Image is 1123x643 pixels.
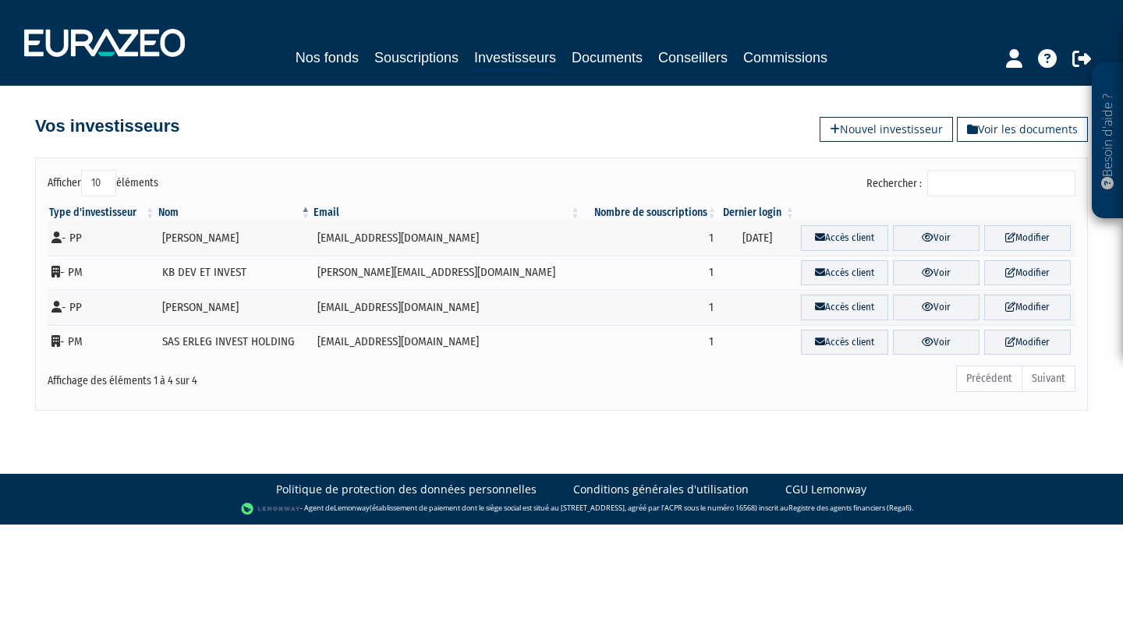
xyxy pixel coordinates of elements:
div: - Agent de (établissement de paiement dont le siège social est situé au [STREET_ADDRESS], agréé p... [16,501,1107,517]
h4: Vos investisseurs [35,117,179,136]
a: Souscriptions [374,47,459,69]
td: [PERSON_NAME] [157,290,312,325]
td: 1 [582,256,719,291]
select: Afficheréléments [81,170,116,196]
a: Politique de protection des données personnelles [276,482,537,497]
a: Modifier [984,330,1071,355]
a: Lemonway [334,503,370,514]
td: - PM [48,325,157,360]
th: Type d'investisseur : activer pour trier la colonne par ordre croissant [48,205,157,221]
a: Nos fonds [296,47,359,69]
a: Commissions [743,47,827,69]
td: - PM [48,256,157,291]
td: [EMAIL_ADDRESS][DOMAIN_NAME] [312,221,582,256]
a: Voir [893,295,980,320]
a: Documents [572,47,643,69]
td: 1 [582,290,719,325]
a: Accès client [801,330,887,355]
td: - PP [48,290,157,325]
div: Affichage des éléments 1 à 4 sur 4 [48,364,462,389]
a: Conditions générales d'utilisation [573,482,749,497]
td: [PERSON_NAME][EMAIL_ADDRESS][DOMAIN_NAME] [312,256,582,291]
td: [EMAIL_ADDRESS][DOMAIN_NAME] [312,290,582,325]
label: Rechercher : [866,170,1075,196]
th: Nombre de souscriptions : activer pour trier la colonne par ordre croissant [582,205,719,221]
td: KB DEV ET INVEST [157,256,312,291]
td: SAS ERLEG INVEST HOLDING [157,325,312,360]
td: [EMAIL_ADDRESS][DOMAIN_NAME] [312,325,582,360]
a: Accès client [801,295,887,320]
td: 1 [582,325,719,360]
a: Accès client [801,260,887,286]
a: Conseillers [658,47,728,69]
img: logo-lemonway.png [241,501,301,517]
a: Voir les documents [957,117,1088,142]
th: Dernier login : activer pour trier la colonne par ordre croissant [719,205,797,221]
a: Registre des agents financiers (Regafi) [788,503,912,514]
td: - PP [48,221,157,256]
th: Email : activer pour trier la colonne par ordre croissant [312,205,582,221]
input: Rechercher : [927,170,1075,196]
a: Voir [893,225,980,251]
img: 1732889491-logotype_eurazeo_blanc_rvb.png [24,29,185,57]
a: Nouvel investisseur [820,117,953,142]
a: Voir [893,330,980,355]
a: Voir [893,260,980,286]
label: Afficher éléments [48,170,158,196]
a: Modifier [984,260,1071,286]
a: Modifier [984,225,1071,251]
p: Besoin d'aide ? [1099,71,1117,211]
a: Accès client [801,225,887,251]
td: 1 [582,221,719,256]
a: CGU Lemonway [785,482,866,497]
th: Nom : activer pour trier la colonne par ordre d&eacute;croissant [157,205,312,221]
a: Modifier [984,295,1071,320]
td: [DATE] [719,221,797,256]
a: Investisseurs [474,47,556,71]
th: &nbsp; [796,205,1075,221]
td: [PERSON_NAME] [157,221,312,256]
